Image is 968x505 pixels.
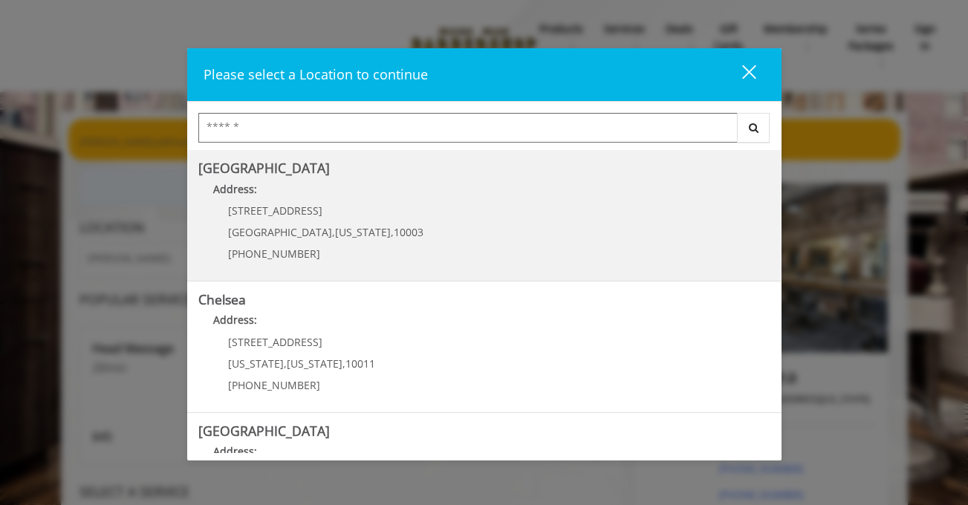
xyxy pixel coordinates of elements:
[213,182,257,196] b: Address:
[228,247,320,261] span: [PHONE_NUMBER]
[345,356,375,371] span: 10011
[335,225,391,239] span: [US_STATE]
[332,225,335,239] span: ,
[213,313,257,327] b: Address:
[213,444,257,458] b: Address:
[198,422,330,440] b: [GEOGRAPHIC_DATA]
[228,203,322,218] span: [STREET_ADDRESS]
[287,356,342,371] span: [US_STATE]
[198,159,330,177] b: [GEOGRAPHIC_DATA]
[715,59,765,90] button: close dialog
[228,225,332,239] span: [GEOGRAPHIC_DATA]
[394,225,423,239] span: 10003
[198,113,770,150] div: Center Select
[198,290,246,308] b: Chelsea
[204,65,428,83] span: Please select a Location to continue
[342,356,345,371] span: ,
[745,123,762,133] i: Search button
[725,64,755,86] div: close dialog
[228,356,284,371] span: [US_STATE]
[284,356,287,371] span: ,
[198,113,738,143] input: Search Center
[391,225,394,239] span: ,
[228,335,322,349] span: [STREET_ADDRESS]
[228,378,320,392] span: [PHONE_NUMBER]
